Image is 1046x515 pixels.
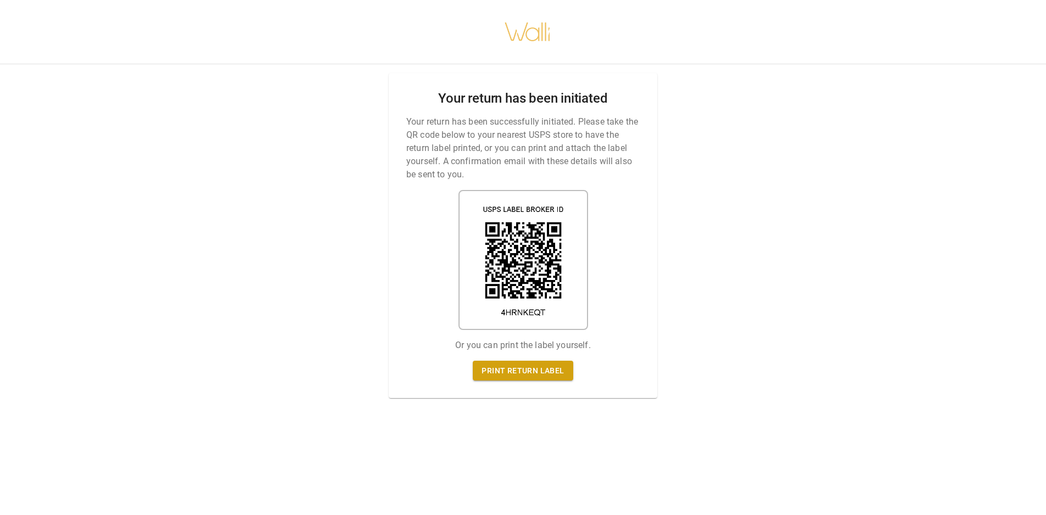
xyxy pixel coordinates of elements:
[473,361,573,381] a: Print return label
[504,8,551,55] img: walli-inc.myshopify.com
[406,115,640,181] p: Your return has been successfully initiated. Please take the QR code below to your nearest USPS s...
[438,91,607,107] h2: Your return has been initiated
[458,190,588,330] img: shipping label qr code
[455,339,590,352] p: Or you can print the label yourself.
